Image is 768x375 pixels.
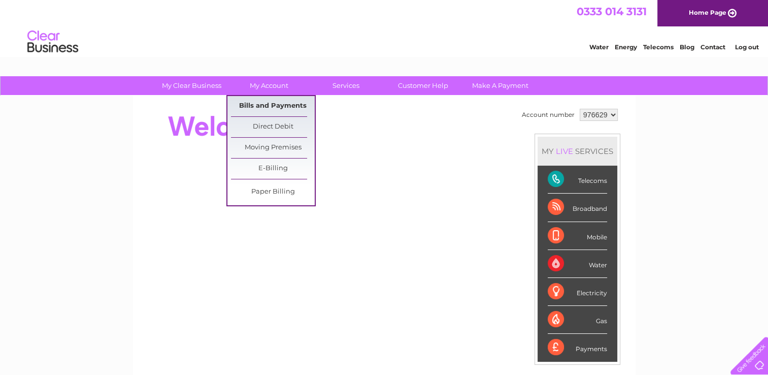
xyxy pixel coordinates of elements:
div: Water [548,250,607,278]
a: Water [589,43,609,51]
a: Make A Payment [458,76,542,95]
a: Log out [734,43,758,51]
a: Telecoms [643,43,674,51]
a: Direct Debit [231,117,315,137]
div: Telecoms [548,166,607,194]
a: E-Billing [231,159,315,179]
div: LIVE [554,146,575,156]
td: Account number [519,106,577,123]
div: Electricity [548,278,607,306]
div: Gas [548,306,607,334]
a: Blog [680,43,694,51]
div: Payments [548,334,607,361]
a: Bills and Payments [231,96,315,116]
a: Energy [615,43,637,51]
div: MY SERVICES [538,137,617,166]
a: 0333 014 3131 [577,5,647,18]
a: Customer Help [381,76,465,95]
a: Contact [700,43,725,51]
div: Broadband [548,194,607,222]
a: My Account [227,76,311,95]
img: logo.png [27,26,79,57]
a: Moving Premises [231,138,315,158]
a: Services [304,76,388,95]
a: Paper Billing [231,182,315,202]
div: Clear Business is a trading name of Verastar Limited (registered in [GEOGRAPHIC_DATA] No. 3667643... [145,6,624,49]
a: My Clear Business [150,76,233,95]
div: Mobile [548,222,607,250]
